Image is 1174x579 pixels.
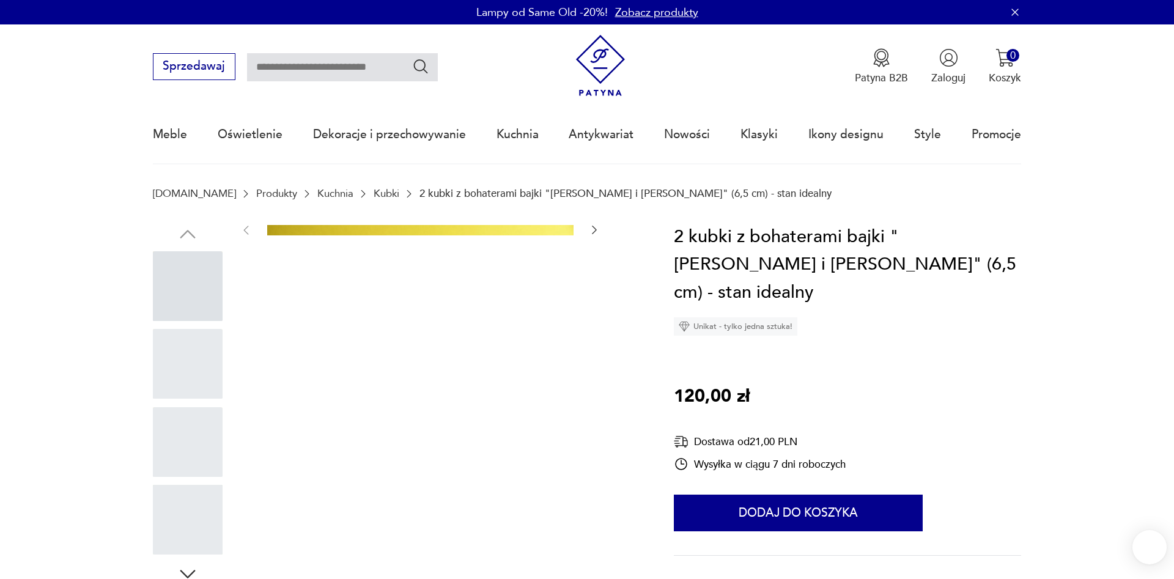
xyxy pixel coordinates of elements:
[615,5,698,20] a: Zobacz produkty
[939,48,958,67] img: Ikonka użytkownika
[972,106,1021,163] a: Promocje
[256,188,297,199] a: Produkty
[679,321,690,332] img: Ikona diamentu
[1132,530,1167,564] iframe: Smartsupp widget button
[664,106,710,163] a: Nowości
[995,48,1014,67] img: Ikona koszyka
[267,225,574,531] img: Zdjęcie produktu 2 kubki z bohaterami bajki "Jacek i Agatka" (6,5 cm) - stan idealny
[674,434,689,449] img: Ikona dostawy
[674,434,846,449] div: Dostawa od 21,00 PLN
[808,106,884,163] a: Ikony designu
[855,71,908,85] p: Patyna B2B
[412,57,430,75] button: Szukaj
[476,5,608,20] p: Lampy od Same Old -20%!
[218,106,282,163] a: Oświetlenie
[153,53,235,80] button: Sprzedawaj
[374,188,399,199] a: Kubki
[674,383,750,411] p: 120,00 zł
[1006,49,1019,62] div: 0
[931,71,965,85] p: Zaloguj
[674,457,846,471] div: Wysyłka w ciągu 7 dni roboczych
[931,48,965,85] button: Zaloguj
[569,106,633,163] a: Antykwariat
[914,106,941,163] a: Style
[989,71,1021,85] p: Koszyk
[674,223,1021,307] h1: 2 kubki z bohaterami bajki "[PERSON_NAME] i [PERSON_NAME]" (6,5 cm) - stan idealny
[674,317,797,336] div: Unikat - tylko jedna sztuka!
[740,106,778,163] a: Klasyki
[674,495,923,531] button: Dodaj do koszyka
[872,48,891,67] img: Ikona medalu
[570,35,632,97] img: Patyna - sklep z meblami i dekoracjami vintage
[855,48,908,85] a: Ikona medaluPatyna B2B
[419,188,832,199] p: 2 kubki z bohaterami bajki "[PERSON_NAME] i [PERSON_NAME]" (6,5 cm) - stan idealny
[153,106,187,163] a: Meble
[989,48,1021,85] button: 0Koszyk
[497,106,539,163] a: Kuchnia
[855,48,908,85] button: Patyna B2B
[317,188,353,199] a: Kuchnia
[313,106,466,163] a: Dekoracje i przechowywanie
[153,62,235,72] a: Sprzedawaj
[153,188,236,199] a: [DOMAIN_NAME]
